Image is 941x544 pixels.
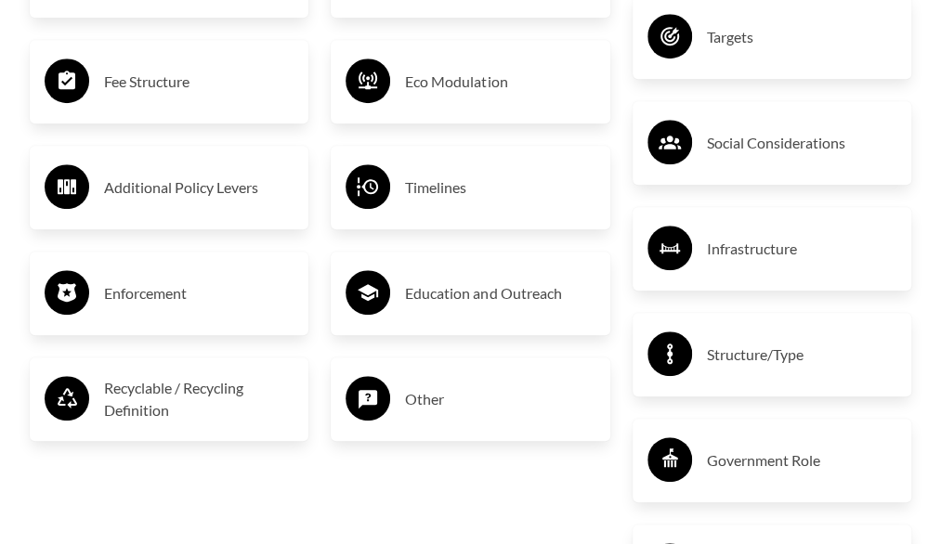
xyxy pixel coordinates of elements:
h3: Enforcement [104,278,294,308]
h3: Infrastructure [707,234,896,264]
h3: Government Role [707,446,896,475]
h3: Other [405,384,595,414]
h3: Timelines [405,173,595,202]
h3: Structure/Type [707,340,896,369]
h3: Targets [707,22,896,52]
h3: Recyclable / Recycling Definition [104,377,294,421]
h3: Social Considerations [707,128,896,158]
h3: Education and Outreach [405,278,595,308]
h3: Fee Structure [104,67,294,97]
h3: Eco Modulation [405,67,595,97]
h3: Additional Policy Levers [104,173,294,202]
